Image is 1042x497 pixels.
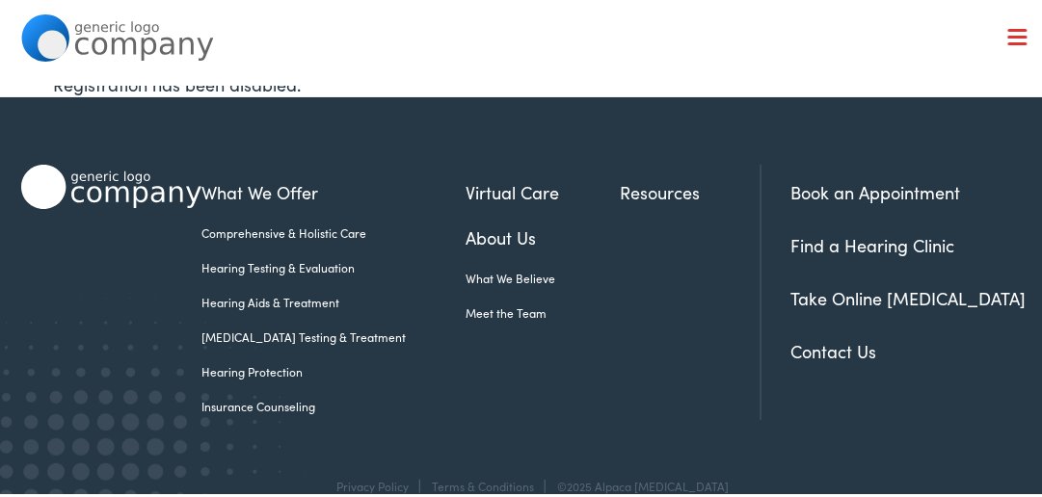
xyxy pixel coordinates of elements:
[790,176,960,200] a: Book an Appointment
[548,476,730,489] div: ©2025 Alpaca [MEDICAL_DATA]
[201,325,467,342] a: [MEDICAL_DATA] Testing & Treatment
[201,394,467,411] a: Insurance Counseling
[21,161,201,205] img: Alpaca Audiology
[337,474,410,490] a: Privacy Policy
[790,335,876,359] a: Contact Us
[790,229,954,253] a: Find a Hearing Clinic
[467,301,621,318] a: Meet the Team
[36,77,1035,137] a: What We Offer
[467,266,621,283] a: What We Believe
[467,221,621,247] a: About Us
[790,282,1026,306] a: Take Online [MEDICAL_DATA]
[433,474,535,490] a: Terms & Conditions
[467,175,621,201] a: Virtual Care
[201,221,467,238] a: Comprehensive & Holistic Care
[201,290,467,307] a: Hearing Aids & Treatment
[201,175,467,201] a: What We Offer
[201,255,467,273] a: Hearing Testing & Evaluation
[201,359,467,377] a: Hearing Protection
[620,175,761,201] a: Resources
